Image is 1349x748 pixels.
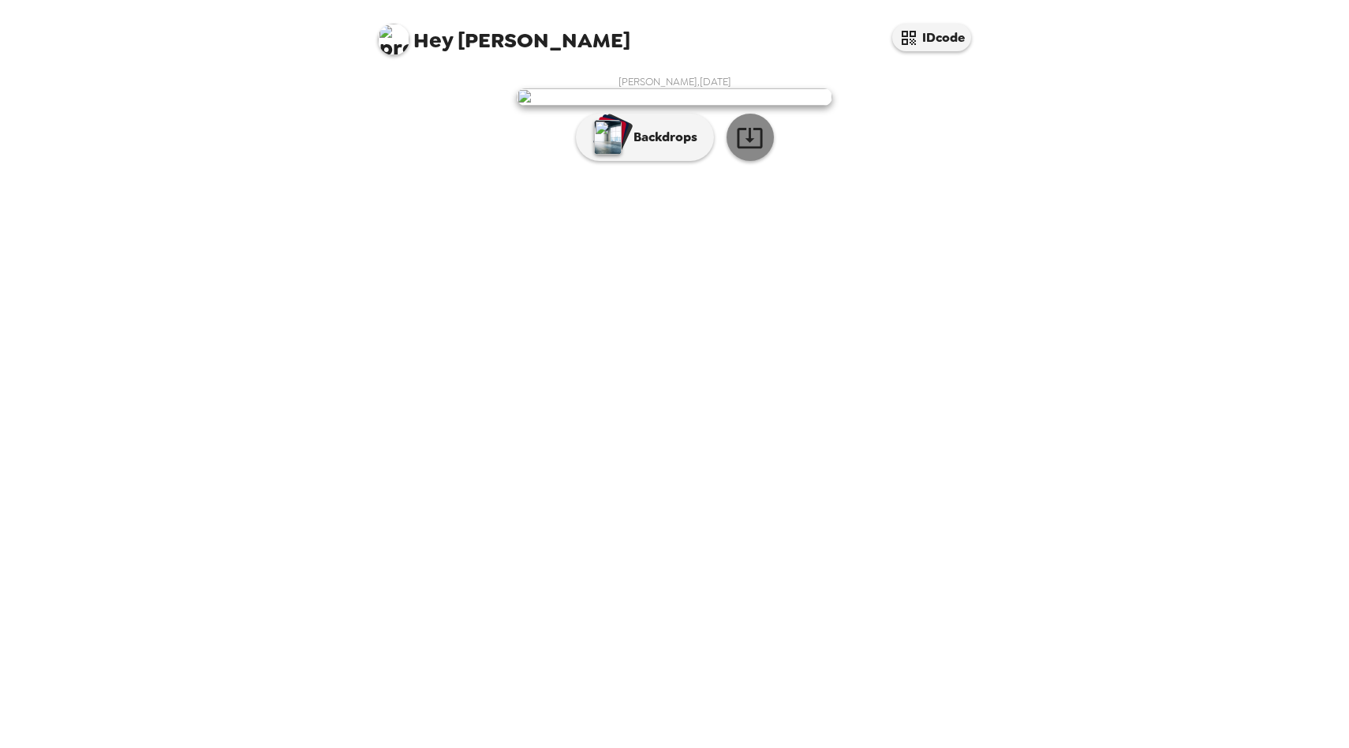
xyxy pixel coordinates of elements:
[576,114,714,161] button: Backdrops
[413,26,453,54] span: Hey
[618,75,731,88] span: [PERSON_NAME] , [DATE]
[378,16,630,51] span: [PERSON_NAME]
[378,24,409,55] img: profile pic
[517,88,832,106] img: user
[892,24,971,51] button: IDcode
[626,128,697,147] p: Backdrops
